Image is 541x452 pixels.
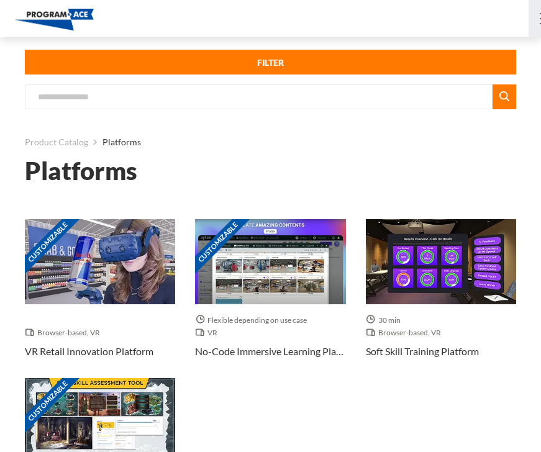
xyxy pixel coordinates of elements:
[25,134,516,150] nav: breadcrumb
[15,9,94,30] img: Program-Ace
[25,134,88,150] a: Product Catalog
[195,344,345,359] h3: No-code Immersive Learning Platform
[366,327,446,339] span: Browser-based, VR
[195,327,222,339] span: VR
[195,219,345,377] a: Customizable Thumbnail - No-code Immersive Learning Platform Flexible depending on use case VR No...
[25,50,516,75] button: FILTER
[25,160,137,182] h1: Platforms
[25,219,175,377] a: Customizable Thumbnail - VR Retail Innovation Platform Browser-based, VR VR Retail Innovation Pla...
[88,134,141,150] li: Platforms
[366,344,479,359] h3: Soft skill training platform
[25,327,105,339] span: Browser-based, VR
[366,314,406,327] span: 30 min
[25,344,153,359] h3: VR Retail Innovation Platform
[195,314,312,327] span: Flexible depending on use case
[366,219,516,377] a: Thumbnail - Soft skill training platform 30 min Browser-based, VR Soft skill training platform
